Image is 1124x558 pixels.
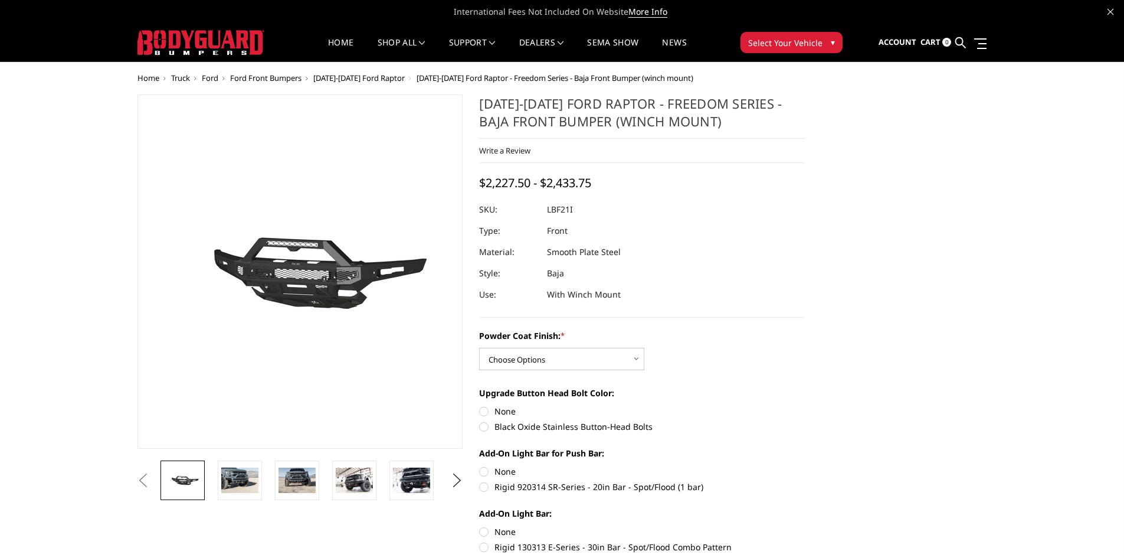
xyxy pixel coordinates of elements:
[336,468,373,492] img: 2021-2025 Ford Raptor - Freedom Series - Baja Front Bumper (winch mount)
[479,387,805,399] label: Upgrade Button Head Bolt Color:
[547,242,621,263] dd: Smooth Plate Steel
[137,73,159,83] a: Home
[449,38,496,61] a: Support
[547,263,564,284] dd: Baja
[942,38,951,47] span: 0
[328,38,353,61] a: Home
[920,27,951,58] a: Cart 0
[547,220,568,242] dd: Front
[221,468,258,492] img: 2021-2025 Ford Raptor - Freedom Series - Baja Front Bumper (winch mount)
[628,6,667,18] a: More Info
[278,468,316,492] img: 2021-2025 Ford Raptor - Freedom Series - Baja Front Bumper (winch mount)
[519,38,564,61] a: Dealers
[448,472,466,490] button: Next
[378,38,425,61] a: shop all
[479,220,538,242] dt: Type:
[393,468,430,492] img: 2021-2025 Ford Raptor - Freedom Series - Baja Front Bumper (winch mount)
[479,145,530,156] a: Write a Review
[479,541,805,553] label: Rigid 130313 E-Series - 30in Bar - Spot/Flood Combo Pattern
[479,507,805,520] label: Add-On Light Bar:
[479,420,805,433] label: Black Oxide Stainless Button-Head Bolts
[479,175,591,191] span: $2,227.50 - $2,433.75
[879,37,916,47] span: Account
[479,405,805,417] label: None
[879,27,916,58] a: Account
[587,38,638,61] a: SEMA Show
[202,73,218,83] a: Ford
[740,32,843,53] button: Select Your Vehicle
[479,465,805,478] label: None
[547,284,621,305] dd: With Winch Mount
[479,447,805,459] label: Add-On Light Bar for Push Bar:
[137,30,264,55] img: BODYGUARD BUMPERS
[230,73,302,83] a: Ford Front Bumpers
[479,199,538,220] dt: SKU:
[547,199,573,220] dd: LBF21I
[479,242,538,263] dt: Material:
[920,37,941,47] span: Cart
[479,94,805,139] h1: [DATE]-[DATE] Ford Raptor - Freedom Series - Baja Front Bumper (winch mount)
[479,329,805,342] label: Powder Coat Finish:
[479,481,805,493] label: Rigid 920314 SR-Series - 20in Bar - Spot/Flood (1 bar)
[137,94,463,449] a: 2021-2025 Ford Raptor - Freedom Series - Baja Front Bumper (winch mount)
[662,38,686,61] a: News
[417,73,693,83] span: [DATE]-[DATE] Ford Raptor - Freedom Series - Baja Front Bumper (winch mount)
[171,73,190,83] a: Truck
[748,37,822,49] span: Select Your Vehicle
[135,472,152,490] button: Previous
[313,73,405,83] a: [DATE]-[DATE] Ford Raptor
[479,284,538,305] dt: Use:
[479,526,805,538] label: None
[479,263,538,284] dt: Style:
[831,36,835,48] span: ▾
